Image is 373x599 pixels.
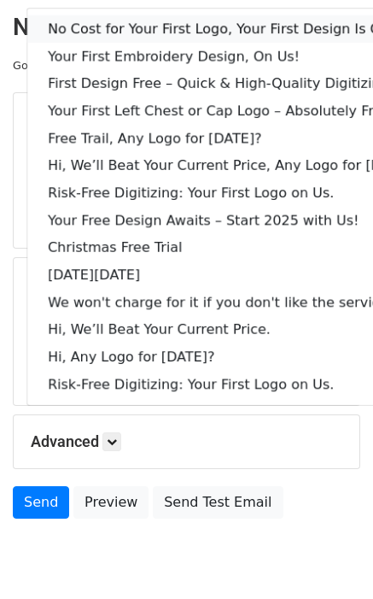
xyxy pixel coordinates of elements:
h2: New Campaign [13,13,360,42]
h5: Advanced [31,432,342,451]
a: Send [13,486,69,519]
iframe: Chat Widget [288,517,373,599]
small: Google Sheet: [13,59,146,72]
a: Send Test Email [153,486,283,519]
a: Preview [73,486,149,519]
